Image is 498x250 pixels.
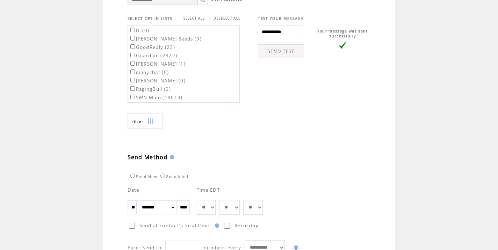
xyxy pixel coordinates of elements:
[258,44,304,58] a: SEND TEST
[129,175,157,179] label: Send Now
[128,187,139,193] span: Date
[129,78,186,84] label: [PERSON_NAME] (0)
[129,36,202,42] label: [PERSON_NAME] Seeds (9)
[128,113,163,129] a: Filter
[130,61,135,66] input: [PERSON_NAME] (1)
[128,153,168,161] span: Send Method
[130,174,135,178] input: Send Now
[130,86,135,91] input: RagingBull (0)
[139,222,209,229] span: Send at contact`s local time
[130,28,135,32] input: Bi (0)
[130,36,135,41] input: [PERSON_NAME] Seeds (9)
[129,69,169,75] label: manychat (0)
[147,113,154,129] img: filters.png
[130,53,135,57] input: Guardian (2322)
[129,52,178,59] label: Guardian (2322)
[168,155,174,159] img: help.gif
[130,69,135,74] input: manychat (0)
[129,44,175,50] label: GoodReply (23)
[214,16,240,21] a: DESELECT ALL
[130,95,135,99] input: SWN Main (19013)
[128,16,173,21] span: SELECT OPT-IN LISTS
[130,78,135,82] input: [PERSON_NAME] (0)
[317,29,368,38] span: Your message was sent successfully
[213,223,219,228] img: help.gif
[183,16,205,21] a: SELECT ALL
[129,27,150,34] label: Bi (0)
[130,44,135,49] input: GoodReply (23)
[129,94,183,101] label: SWN Main (19013)
[131,118,144,124] span: Show filters
[159,175,188,179] label: Scheduled
[292,245,298,250] img: help.gif
[129,61,186,67] label: [PERSON_NAME] (1)
[339,42,346,49] img: vLarge.png
[208,15,211,22] span: |
[197,187,220,193] span: Time EDT
[258,16,304,21] span: TEST YOUR MESSAGE
[160,174,165,178] input: Scheduled
[234,222,259,229] span: Recurring
[129,86,171,92] label: RagingBull (0)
